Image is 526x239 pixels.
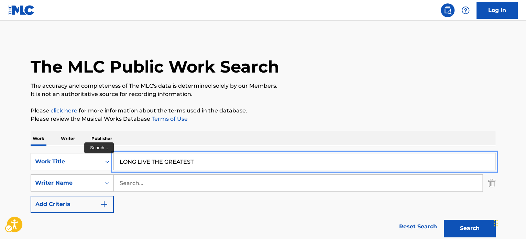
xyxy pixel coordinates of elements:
[35,179,97,187] div: Writer Name
[444,220,495,237] button: Search
[396,219,440,234] a: Reset Search
[488,174,495,192] img: Delete Criterion
[31,107,495,115] p: Please for more information about the terms used in the database.
[150,116,188,122] a: Terms of Use
[443,6,452,14] img: search
[89,131,114,146] p: Publisher
[31,196,114,213] button: Add Criteria
[461,6,470,14] img: help
[114,153,495,170] input: Search...
[35,157,97,166] div: Work Title
[492,206,526,239] div: Chat Widget
[476,2,518,19] a: Log In
[31,131,46,146] p: Work
[31,82,495,90] p: The accuracy and completeness of The MLC's data is determined solely by our Members.
[494,213,498,233] div: Drag
[100,200,108,208] img: 9d2ae6d4665cec9f34b9.svg
[31,56,279,77] h1: The MLC Public Work Search
[59,131,77,146] p: Writer
[51,107,77,114] a: click here
[31,90,495,98] p: It is not an authoritative source for recording information.
[114,175,482,191] input: Search...
[8,5,35,15] img: MLC Logo
[31,115,495,123] p: Please review the Musical Works Database
[492,206,526,239] iframe: Hubspot Iframe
